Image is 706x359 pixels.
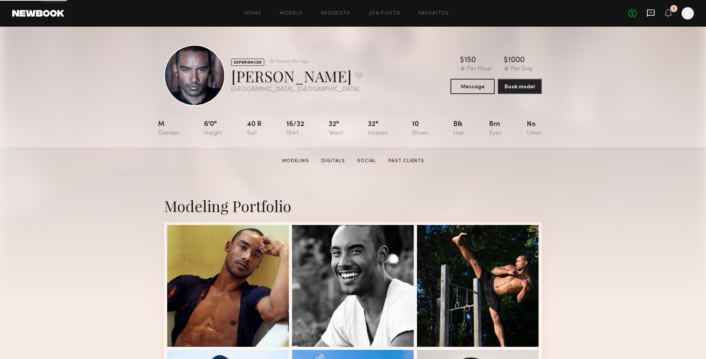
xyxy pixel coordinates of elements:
div: M [158,121,179,137]
div: EXPERIENCED [231,59,264,66]
a: Home [244,11,262,16]
div: 16/32 [286,121,304,137]
button: Message [450,79,495,94]
div: 40 r [247,121,262,137]
div: No [527,121,542,137]
div: [PERSON_NAME] [231,66,363,86]
div: 10 [412,121,428,137]
div: Blk [453,121,465,137]
div: Per Day [511,66,533,73]
div: Online 13hr ago [275,59,309,64]
div: 32" [368,121,388,137]
a: Models [280,11,303,16]
a: Past Clients [385,158,427,164]
a: K [682,7,694,19]
a: Requests [321,11,351,16]
a: Social [354,158,379,164]
div: $ [460,57,464,64]
button: Book model [498,79,542,94]
div: 32" [329,121,343,137]
div: 1 [673,7,675,11]
a: Favorites [418,11,449,16]
div: Per Hour [467,66,492,73]
div: 1000 [508,57,525,64]
div: 150 [464,57,476,64]
a: Job Posts [369,11,401,16]
a: Modeling [279,158,312,164]
div: Brn [489,121,502,137]
div: 6'0" [204,121,222,137]
a: Digitals [318,158,348,164]
div: $ [504,57,508,64]
div: [GEOGRAPHIC_DATA] , [GEOGRAPHIC_DATA] [231,86,363,93]
div: Modeling Portfolio [164,196,542,216]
